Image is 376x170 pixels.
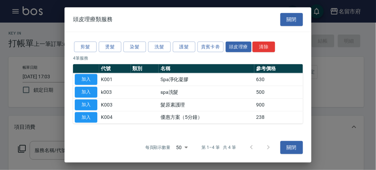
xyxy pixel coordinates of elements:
[75,99,97,110] button: 加入
[75,112,97,123] button: 加入
[123,41,146,52] button: 染髮
[99,86,131,98] td: k003
[202,144,236,151] p: 第 1–4 筆 共 4 筆
[280,141,303,154] button: 關閉
[226,41,252,52] button: 頭皮理療
[99,73,131,86] td: K001
[75,87,97,98] button: 加入
[198,41,224,52] button: 貴賓卡劵
[99,64,131,73] th: 代號
[174,138,190,157] div: 50
[74,41,97,52] button: 剪髮
[131,64,159,73] th: 類別
[173,41,195,52] button: 護髮
[159,98,254,111] td: 髮原素護理
[148,41,171,52] button: 洗髮
[73,55,303,61] p: 4 筆服務
[99,98,131,111] td: K003
[99,41,121,52] button: 燙髮
[254,86,303,98] td: 500
[99,111,131,124] td: K004
[73,16,113,23] span: 頭皮理療類服務
[254,98,303,111] td: 900
[254,73,303,86] td: 630
[159,111,254,124] td: 優惠方案（5分鐘）
[253,41,275,52] button: 清除
[75,74,97,85] button: 加入
[145,144,171,151] p: 每頁顯示數量
[254,111,303,124] td: 238
[159,73,254,86] td: Spa淨化凝膠
[280,13,303,26] button: 關閉
[159,64,254,73] th: 名稱
[159,86,254,98] td: spa洗髮
[254,64,303,73] th: 參考價格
